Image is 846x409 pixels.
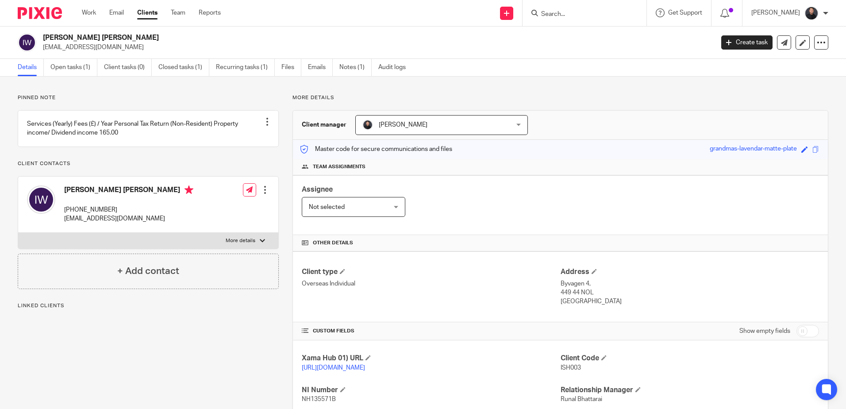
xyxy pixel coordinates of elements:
p: Overseas Individual [302,279,560,288]
a: Clients [137,8,158,17]
h4: CUSTOM FIELDS [302,328,560,335]
a: Client tasks (0) [104,59,152,76]
a: Closed tasks (1) [158,59,209,76]
span: Assignee [302,186,333,193]
h4: Client type [302,267,560,277]
p: More details [226,237,255,244]
h2: [PERSON_NAME] [PERSON_NAME] [43,33,575,42]
span: NH135571B [302,396,336,402]
a: Notes (1) [339,59,372,76]
p: Linked clients [18,302,279,309]
p: Pinned note [18,94,279,101]
label: Show empty fields [739,327,790,336]
p: [GEOGRAPHIC_DATA] [561,297,819,306]
h4: Client Code [561,354,819,363]
h4: Address [561,267,819,277]
span: Not selected [309,204,345,210]
p: Master code for secure communications and files [300,145,452,154]
a: Details [18,59,44,76]
h4: NI Number [302,386,560,395]
img: My%20Photo.jpg [362,120,373,130]
span: Other details [313,239,353,247]
span: Runal Bhattarai [561,396,602,402]
input: Search [540,11,620,19]
span: Team assignments [313,163,365,170]
img: svg%3E [27,185,55,214]
span: [PERSON_NAME] [379,122,427,128]
p: 449 44 NOL [561,288,819,297]
a: Create task [721,35,773,50]
p: More details [292,94,828,101]
p: [PHONE_NUMBER] [64,205,193,214]
p: [PERSON_NAME] [751,8,800,17]
h3: Client manager [302,120,346,129]
p: Byvagen 4, [561,279,819,288]
a: Reports [199,8,221,17]
a: Work [82,8,96,17]
img: svg%3E [18,33,36,52]
span: Get Support [668,10,702,16]
a: Emails [308,59,333,76]
h4: + Add contact [117,264,179,278]
h4: [PERSON_NAME] [PERSON_NAME] [64,185,193,197]
p: [EMAIL_ADDRESS][DOMAIN_NAME] [64,214,193,223]
a: Email [109,8,124,17]
a: [URL][DOMAIN_NAME] [302,365,365,371]
p: [EMAIL_ADDRESS][DOMAIN_NAME] [43,43,708,52]
img: My%20Photo.jpg [804,6,819,20]
h4: Relationship Manager [561,386,819,395]
a: Open tasks (1) [50,59,97,76]
i: Primary [185,185,193,194]
h4: Xama Hub 01) URL [302,354,560,363]
a: Recurring tasks (1) [216,59,275,76]
div: grandmas-lavendar-matte-plate [710,144,797,154]
img: Pixie [18,7,62,19]
a: Files [281,59,301,76]
span: ISH003 [561,365,581,371]
a: Team [171,8,185,17]
a: Audit logs [378,59,412,76]
p: Client contacts [18,160,279,167]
